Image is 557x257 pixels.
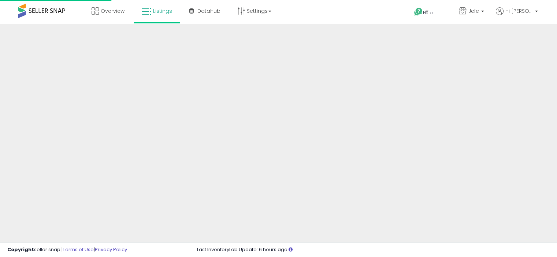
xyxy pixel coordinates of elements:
[408,2,447,24] a: Help
[7,246,127,253] div: seller snap | |
[505,7,533,15] span: Hi [PERSON_NAME]
[7,246,34,253] strong: Copyright
[153,7,172,15] span: Listings
[95,246,127,253] a: Privacy Policy
[197,246,550,253] div: Last InventoryLab Update: 6 hours ago.
[63,246,94,253] a: Terms of Use
[414,7,423,16] i: Get Help
[101,7,125,15] span: Overview
[423,10,433,16] span: Help
[197,7,220,15] span: DataHub
[496,7,538,24] a: Hi [PERSON_NAME]
[289,247,293,252] i: Click here to read more about un-synced listings.
[468,7,479,15] span: Jefe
